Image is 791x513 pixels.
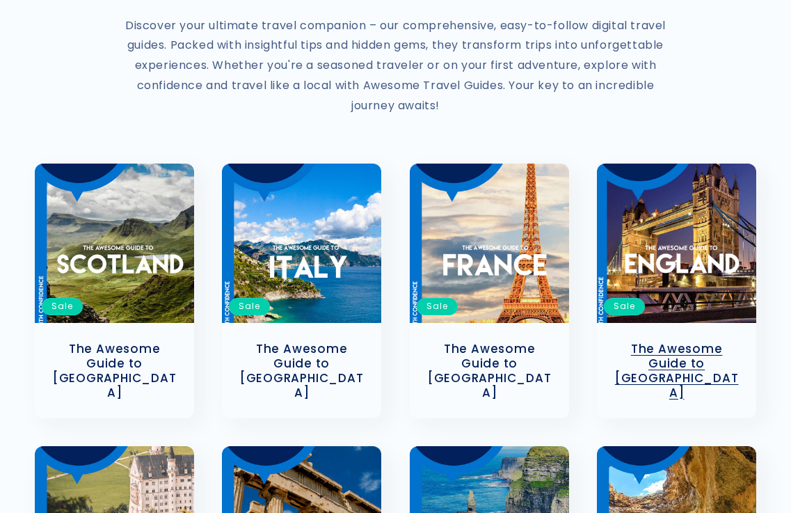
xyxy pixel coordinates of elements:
p: Discover your ultimate travel companion – our comprehensive, easy-to-follow digital travel guides... [125,16,667,116]
a: The Awesome Guide to [GEOGRAPHIC_DATA] [424,342,555,400]
a: The Awesome Guide to [GEOGRAPHIC_DATA] [49,342,180,400]
a: The Awesome Guide to [GEOGRAPHIC_DATA] [611,342,742,400]
a: The Awesome Guide to [GEOGRAPHIC_DATA] [236,342,367,400]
